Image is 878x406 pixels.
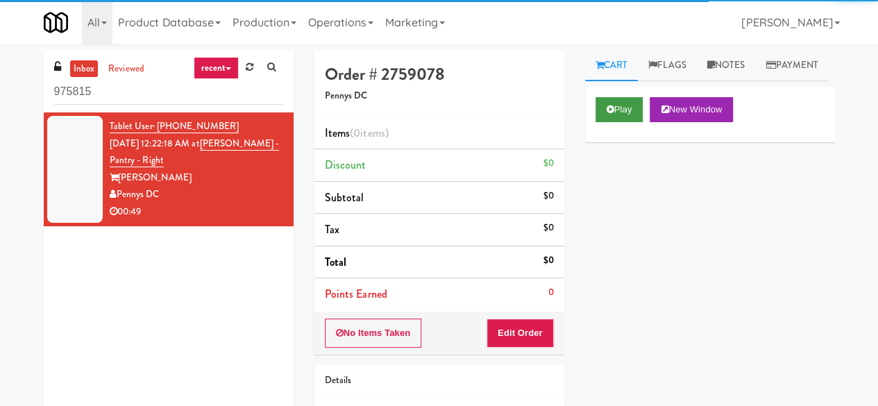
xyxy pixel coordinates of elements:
span: Tax [325,221,339,237]
button: Edit Order [487,319,554,348]
div: $0 [543,252,553,269]
h5: Pennys DC [325,91,554,101]
a: Cart [585,50,639,81]
span: [DATE] 12:22:18 AM at [110,137,200,150]
span: · [PHONE_NUMBER] [153,119,239,133]
input: Search vision orders [54,79,283,105]
a: recent [194,57,239,79]
a: Notes [697,50,756,81]
div: Pennys DC [110,186,283,203]
div: 0 [548,284,553,301]
img: Micromart [44,10,68,35]
button: No Items Taken [325,319,422,348]
h4: Order # 2759078 [325,65,554,83]
div: Details [325,372,554,389]
span: Total [325,254,347,270]
button: Play [596,97,643,122]
span: Subtotal [325,189,364,205]
span: Points Earned [325,286,387,302]
div: $0 [543,187,553,205]
div: 00:49 [110,203,283,221]
a: Payment [755,50,829,81]
li: Tablet User· [PHONE_NUMBER][DATE] 12:22:18 AM at[PERSON_NAME] - Pantry - Right[PERSON_NAME]Pennys... [44,112,294,226]
a: Flags [638,50,697,81]
a: inbox [70,60,99,78]
a: reviewed [105,60,148,78]
span: (0 ) [350,125,389,141]
ng-pluralize: items [360,125,385,141]
div: $0 [543,219,553,237]
div: $0 [543,155,553,172]
a: Tablet User· [PHONE_NUMBER] [110,119,239,133]
div: [PERSON_NAME] [110,169,283,187]
span: Items [325,125,389,141]
button: New Window [650,97,733,122]
span: Discount [325,157,366,173]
